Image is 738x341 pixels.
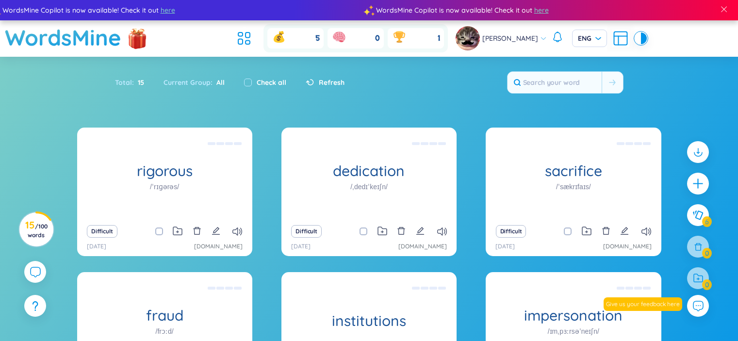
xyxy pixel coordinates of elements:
[134,77,144,88] span: 15
[315,33,320,44] span: 5
[456,26,482,50] a: avatar
[193,227,201,235] span: delete
[257,77,286,88] label: Check all
[156,326,174,337] h1: /frɔːd/
[375,33,380,44] span: 0
[212,227,220,235] span: edit
[291,225,322,238] button: Difficult
[319,77,344,88] span: Refresh
[496,225,526,238] button: Difficult
[291,242,311,251] p: [DATE]
[212,225,220,238] button: edit
[398,242,447,251] a: [DOMAIN_NAME]
[281,312,457,329] h1: institutions
[194,242,243,251] a: [DOMAIN_NAME]
[28,223,48,239] span: / 100 words
[692,178,704,190] span: plus
[77,162,252,179] h1: rigorous
[160,5,175,16] span: here
[486,162,661,179] h1: sacrifice
[213,78,225,87] span: All
[397,225,406,238] button: delete
[603,242,652,251] a: [DOMAIN_NAME]
[350,181,388,192] h1: /ˌdedɪˈkeɪʃn/
[438,33,440,44] span: 1
[416,225,425,238] button: edit
[87,225,117,238] button: Difficult
[602,225,610,238] button: delete
[508,72,602,93] input: Search your word
[115,72,154,93] div: Total :
[397,227,406,235] span: delete
[620,225,629,238] button: edit
[150,181,179,192] h1: /ˈrɪɡərəs/
[154,72,234,93] div: Current Group :
[416,227,425,235] span: edit
[578,33,601,43] span: ENG
[602,227,610,235] span: delete
[281,162,457,179] h1: dedication
[556,181,591,192] h1: /ˈsækrɪfaɪs/
[25,221,48,239] h3: 15
[534,5,548,16] span: here
[87,242,106,251] p: [DATE]
[548,326,599,337] h1: /ɪmˌpɜːrsəˈneɪʃn/
[486,307,661,324] h1: impersonation
[482,33,538,44] span: [PERSON_NAME]
[77,307,252,324] h1: fraud
[456,26,480,50] img: avatar
[193,225,201,238] button: delete
[495,242,515,251] p: [DATE]
[620,227,629,235] span: edit
[128,23,147,52] img: flashSalesIcon.a7f4f837.png
[5,20,121,55] a: WordsMine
